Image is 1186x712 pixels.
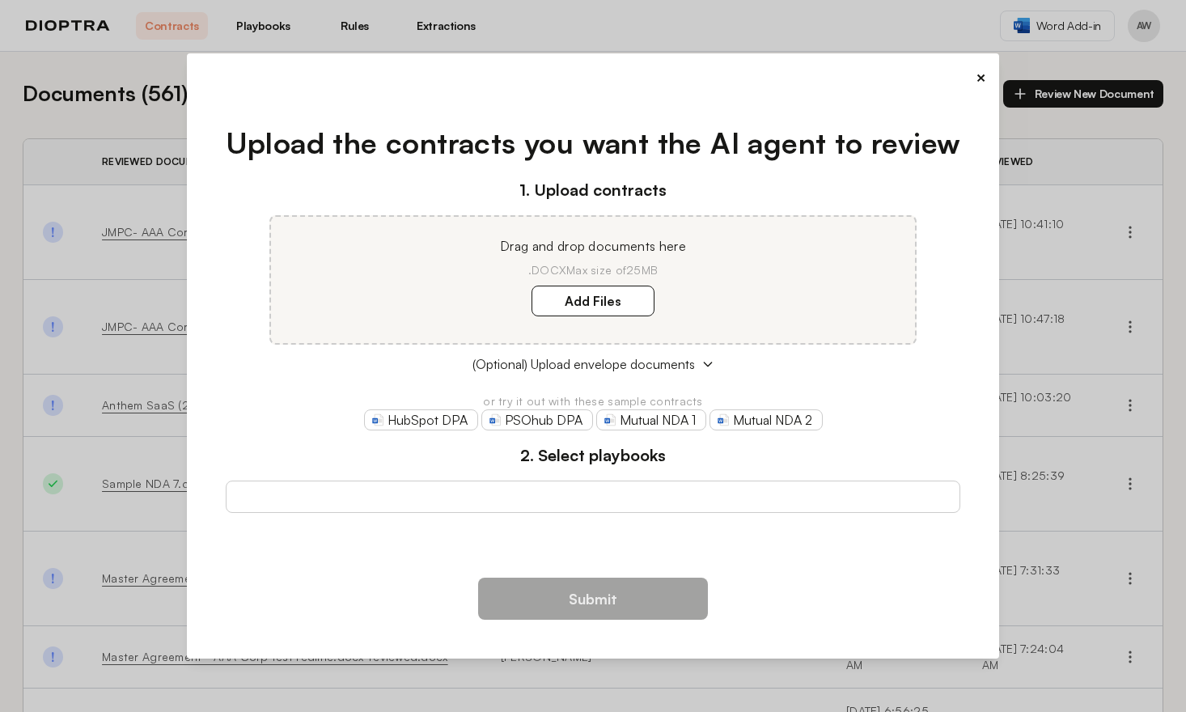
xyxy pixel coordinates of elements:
[472,354,695,374] span: (Optional) Upload envelope documents
[226,121,961,165] h1: Upload the contracts you want the AI agent to review
[532,286,654,316] label: Add Files
[976,66,986,89] button: ×
[290,262,896,278] p: .DOCX Max size of 25MB
[226,393,961,409] p: or try it out with these sample contracts
[481,409,593,430] a: PSOhub DPA
[709,409,823,430] a: Mutual NDA 2
[226,354,961,374] button: (Optional) Upload envelope documents
[364,409,478,430] a: HubSpot DPA
[290,236,896,256] p: Drag and drop documents here
[226,443,961,468] h3: 2. Select playbooks
[596,409,706,430] a: Mutual NDA 1
[478,578,708,620] button: Submit
[226,178,961,202] h3: 1. Upload contracts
